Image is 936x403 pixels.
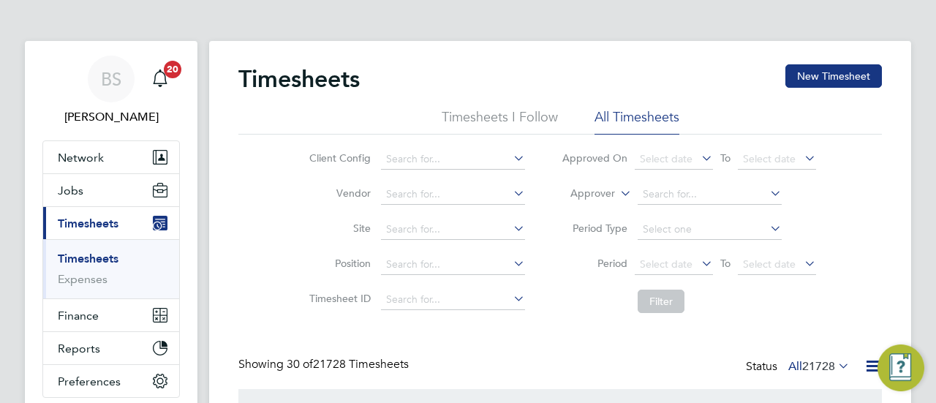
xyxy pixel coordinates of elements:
[146,56,175,102] a: 20
[743,152,796,165] span: Select date
[305,257,371,270] label: Position
[58,184,83,197] span: Jobs
[43,299,179,331] button: Finance
[43,141,179,173] button: Network
[442,108,558,135] li: Timesheets I Follow
[238,64,360,94] h2: Timesheets
[716,148,735,167] span: To
[287,357,313,372] span: 30 of
[788,359,850,374] label: All
[640,257,692,271] span: Select date
[164,61,181,78] span: 20
[58,151,104,165] span: Network
[43,365,179,397] button: Preferences
[638,219,782,240] input: Select one
[381,290,525,310] input: Search for...
[640,152,692,165] span: Select date
[305,151,371,165] label: Client Config
[101,69,121,88] span: BS
[42,56,180,126] a: BS[PERSON_NAME]
[238,357,412,372] div: Showing
[58,342,100,355] span: Reports
[58,216,118,230] span: Timesheets
[746,357,853,377] div: Status
[562,257,627,270] label: Period
[802,359,835,374] span: 21728
[58,309,99,323] span: Finance
[877,344,924,391] button: Engage Resource Center
[58,374,121,388] span: Preferences
[381,219,525,240] input: Search for...
[743,257,796,271] span: Select date
[785,64,882,88] button: New Timesheet
[43,174,179,206] button: Jobs
[595,108,679,135] li: All Timesheets
[58,272,107,286] a: Expenses
[562,151,627,165] label: Approved On
[381,184,525,205] input: Search for...
[381,255,525,275] input: Search for...
[305,222,371,235] label: Site
[638,184,782,205] input: Search for...
[43,239,179,298] div: Timesheets
[305,187,371,200] label: Vendor
[58,252,118,265] a: Timesheets
[716,254,735,273] span: To
[562,222,627,235] label: Period Type
[42,108,180,126] span: Beth Seddon
[381,149,525,170] input: Search for...
[43,332,179,364] button: Reports
[549,187,615,201] label: Approver
[638,290,684,313] button: Filter
[305,292,371,305] label: Timesheet ID
[287,357,409,372] span: 21728 Timesheets
[43,207,179,239] button: Timesheets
